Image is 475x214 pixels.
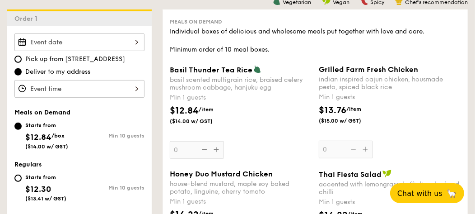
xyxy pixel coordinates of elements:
span: $13.76 [319,105,346,116]
input: Event date [14,33,144,51]
span: Pick up from [STREET_ADDRESS] [25,55,125,64]
span: Order 1 [14,15,41,23]
img: icon-vegetarian.fe4039eb.svg [253,65,261,73]
div: Min 10 guests [79,133,144,139]
div: Min 1 guests [319,198,461,207]
div: Min 1 guests [170,93,312,102]
span: Honey Duo Mustard Chicken [170,170,273,178]
div: Min 1 guests [319,93,461,102]
span: /box [51,133,65,139]
span: Basil Thunder Tea Rice [170,66,252,74]
span: Chat with us [397,189,442,198]
div: Min 10 guests [79,185,144,191]
button: Chat with us🦙 [390,183,464,203]
span: ($14.00 w/ GST) [25,143,68,150]
span: Regulars [14,161,42,168]
span: /item [346,106,361,112]
div: house-blend mustard, maple soy baked potato, linguine, cherry tomato [170,180,312,195]
div: Starts from [25,174,66,181]
span: 🦙 [446,188,457,199]
input: Starts from$12.84/box($14.00 w/ GST)Min 10 guests [14,123,22,130]
div: Individual boxes of delicious and wholesome meals put together with love and care. Minimum order ... [170,27,461,54]
span: ($13.41 w/ GST) [25,195,66,202]
span: Meals on Demand [170,19,222,25]
input: Pick up from [STREET_ADDRESS] [14,56,22,63]
span: /item [199,106,214,113]
div: accented with lemongrass, kaffir lime leaf, red chilli [319,181,461,196]
span: Meals on Demand [14,109,70,116]
input: Starts from$12.30($13.41 w/ GST)Min 10 guests [14,175,22,182]
span: ($15.00 w/ GST) [319,117,371,124]
div: indian inspired cajun chicken, housmade pesto, spiced black rice [319,76,461,91]
span: Grilled Farm Fresh Chicken [319,65,418,74]
span: Thai Fiesta Salad [319,170,382,179]
div: Min 1 guests [170,197,312,206]
span: $12.84 [170,105,199,116]
span: Deliver to my address [25,67,90,76]
div: Starts from [25,122,68,129]
div: basil scented multigrain rice, braised celery mushroom cabbage, hanjuku egg [170,76,312,91]
input: Event time [14,80,144,98]
span: $12.30 [25,184,51,194]
span: ($14.00 w/ GST) [170,118,222,125]
img: icon-vegan.f8ff3823.svg [382,170,391,178]
input: Deliver to my address [14,68,22,76]
span: $12.84 [25,132,51,142]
